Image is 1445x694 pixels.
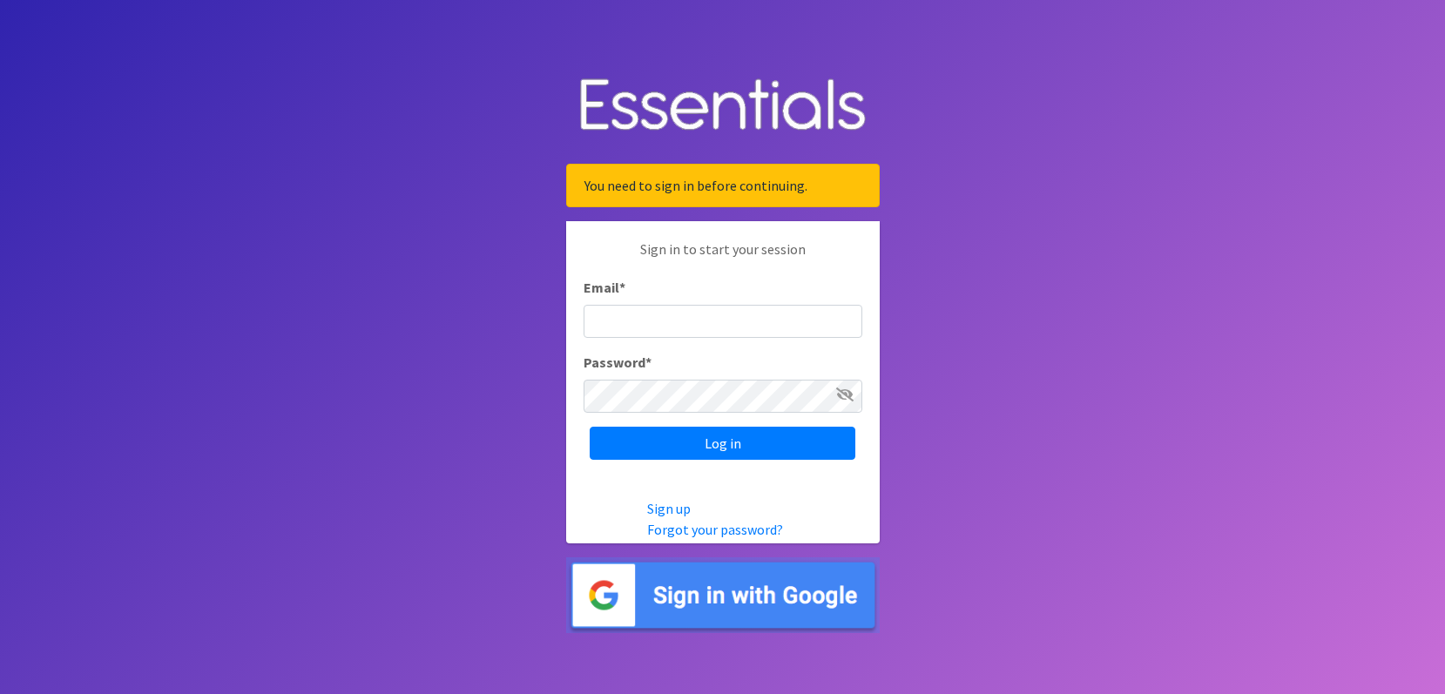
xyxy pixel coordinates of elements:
abbr: required [645,354,652,371]
div: You need to sign in before continuing. [566,164,880,207]
img: Human Essentials [566,61,880,151]
abbr: required [619,279,625,296]
label: Email [584,277,625,298]
label: Password [584,352,652,373]
p: Sign in to start your session [584,239,862,277]
a: Sign up [647,500,691,517]
img: Sign in with Google [566,557,880,633]
input: Log in [590,427,855,460]
a: Forgot your password? [647,521,783,538]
